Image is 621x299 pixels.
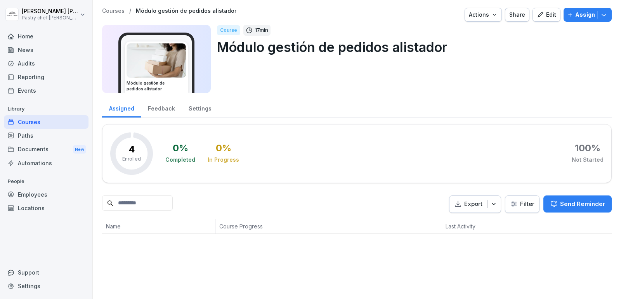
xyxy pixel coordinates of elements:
p: Course Progress [219,222,353,230]
a: Courses [102,8,125,14]
div: Filter [510,200,534,208]
div: Course [217,25,240,35]
p: Send Reminder [560,200,605,208]
p: Assign [575,10,595,19]
a: News [4,43,88,57]
a: Settings [4,279,88,293]
p: Enrolled [122,156,141,162]
div: Not Started [572,156,604,164]
a: Courses [4,115,88,129]
button: Share [505,8,529,22]
button: Edit [533,8,560,22]
div: 0 % [173,143,188,153]
p: Módulo gestión de pedidos alistador [217,37,605,57]
p: Name [106,222,211,230]
button: Assign [564,8,612,22]
a: DocumentsNew [4,142,88,157]
a: Locations [4,201,88,215]
p: 17 min [255,26,268,34]
p: Export [464,200,482,209]
p: Pastry chef [PERSON_NAME] y Cocina gourmet [22,15,78,21]
a: Employees [4,188,88,201]
h3: Módulo gestión de pedidos alistador [127,80,186,92]
a: Reporting [4,70,88,84]
a: Audits [4,57,88,70]
div: In Progress [208,156,239,164]
a: Paths [4,129,88,142]
button: Send Reminder [543,195,612,213]
button: Filter [505,196,539,213]
a: Settings [182,98,218,118]
div: Completed [165,156,195,164]
a: Automations [4,156,88,170]
img: iaen9j96uzhvjmkazu9yscya.png [127,43,186,78]
a: Events [4,84,88,97]
p: [PERSON_NAME] [PERSON_NAME] [22,8,78,15]
a: Módulo gestión de pedidos alistador [136,8,236,14]
a: Feedback [141,98,182,118]
p: / [129,8,131,14]
div: 0 % [216,143,231,153]
button: Export [449,195,501,213]
p: 4 [128,145,135,154]
div: Documents [4,142,88,157]
div: Support [4,266,88,279]
div: Edit [537,10,556,19]
p: People [4,175,88,188]
p: Last Activity [446,222,508,230]
a: Assigned [102,98,141,118]
div: Share [509,10,525,19]
p: Library [4,103,88,115]
a: Home [4,29,88,43]
div: Actions [469,10,498,19]
div: New [73,145,86,154]
button: Actions [465,8,502,22]
div: 100 % [575,143,600,153]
